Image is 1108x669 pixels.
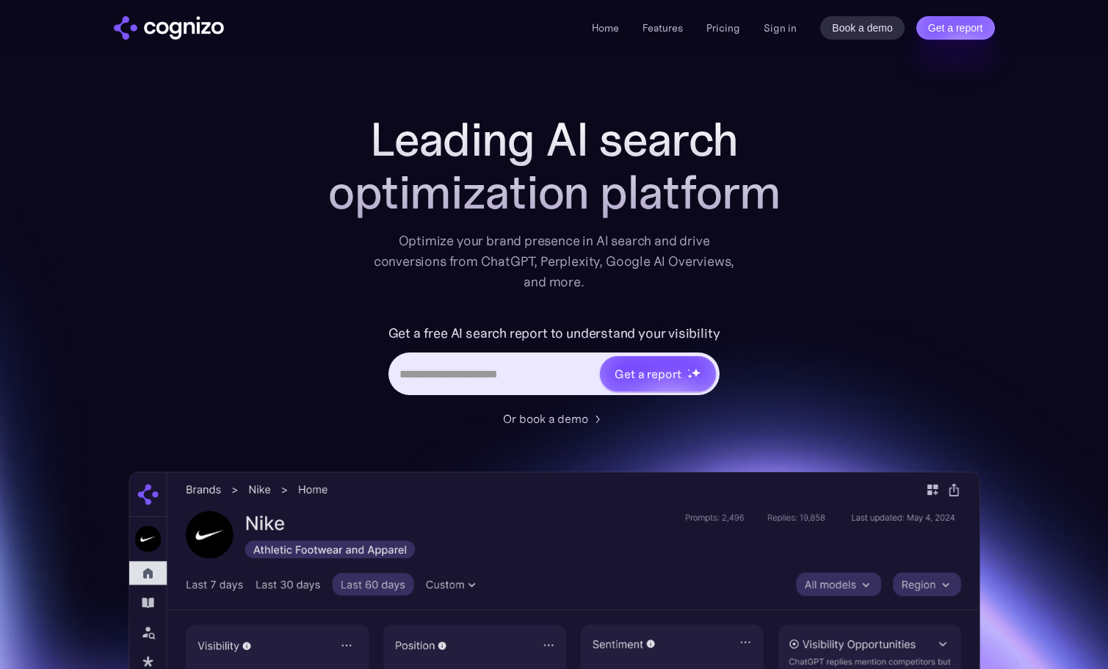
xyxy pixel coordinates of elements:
[503,410,606,427] a: Or book a demo
[598,355,717,393] a: Get a reportstarstarstar
[374,231,735,292] div: Optimize your brand presence in AI search and drive conversions from ChatGPT, Perplexity, Google ...
[114,16,224,40] img: cognizo logo
[114,16,224,40] a: home
[706,21,740,35] a: Pricing
[691,368,700,377] img: star
[592,21,619,35] a: Home
[388,322,720,345] label: Get a free AI search report to understand your visibility
[916,16,995,40] a: Get a report
[615,365,681,383] div: Get a report
[642,21,683,35] a: Features
[503,410,588,427] div: Or book a demo
[764,19,797,37] a: Sign in
[820,16,905,40] a: Book a demo
[261,113,848,219] h1: Leading AI search optimization platform
[687,369,689,371] img: star
[687,374,692,379] img: star
[388,322,720,402] form: Hero URL Input Form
